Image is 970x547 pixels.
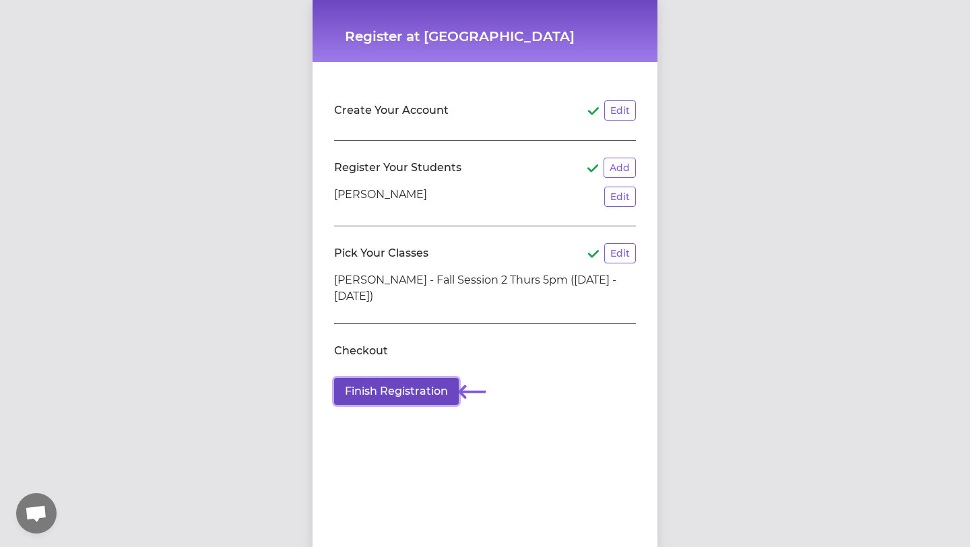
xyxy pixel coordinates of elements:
button: Edit [604,187,636,207]
div: Open chat [16,493,57,534]
h2: Create Your Account [334,102,449,119]
button: Edit [604,100,636,121]
h2: Checkout [334,343,388,359]
button: Finish Registration [334,378,459,405]
p: [PERSON_NAME] [334,187,427,207]
h1: Register at [GEOGRAPHIC_DATA] [345,27,625,46]
li: [PERSON_NAME] - Fall Session 2 Thurs 5pm ([DATE] - [DATE]) [334,272,636,304]
button: Edit [604,243,636,263]
h2: Pick Your Classes [334,245,428,261]
h2: Register Your Students [334,160,461,176]
button: Add [604,158,636,178]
